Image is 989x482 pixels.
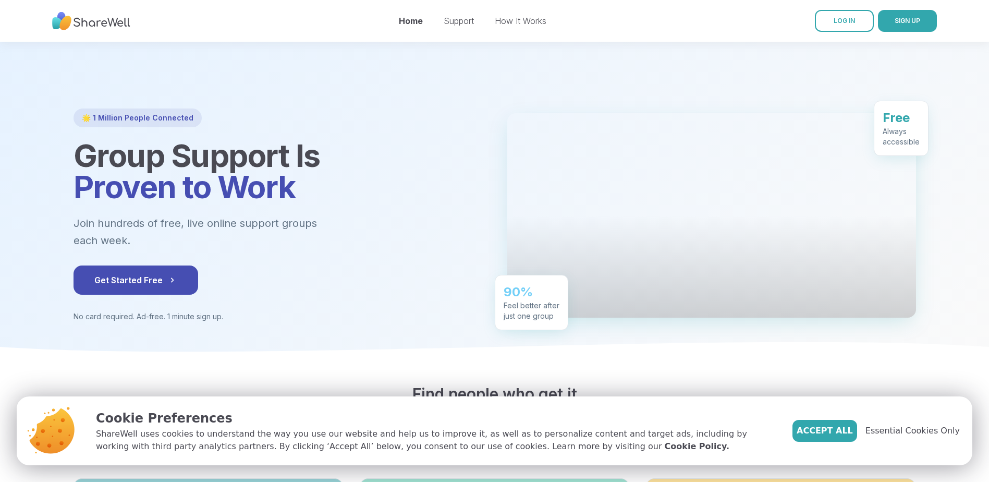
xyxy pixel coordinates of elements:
span: Accept All [797,425,853,437]
button: SIGN UP [878,10,937,32]
span: Get Started Free [94,274,177,286]
div: 🌟 1 Million People Connected [74,109,202,127]
img: ShareWell Nav Logo [52,7,130,35]
p: Cookie Preferences [96,409,776,428]
div: 90% [504,283,559,300]
a: Home [399,16,423,26]
p: No card required. Ad-free. 1 minute sign up. [74,311,482,322]
h1: Group Support Is [74,140,482,202]
p: ShareWell uses cookies to understand the way you use our website and help us to improve it, as we... [96,428,776,453]
span: Essential Cookies Only [865,425,960,437]
a: Support [444,16,474,26]
a: How It Works [495,16,546,26]
span: Proven to Work [74,168,296,206]
div: Feel better after just one group [504,300,559,321]
a: LOG IN [815,10,874,32]
div: Always accessible [883,126,920,147]
button: Accept All [792,420,857,442]
div: Free [883,109,920,126]
button: Get Started Free [74,266,198,295]
span: LOG IN [834,17,855,25]
h2: Find people who get it [74,384,916,403]
a: Cookie Policy. [665,440,729,453]
p: Join hundreds of free, live online support groups each week. [74,215,374,249]
span: SIGN UP [895,17,920,25]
